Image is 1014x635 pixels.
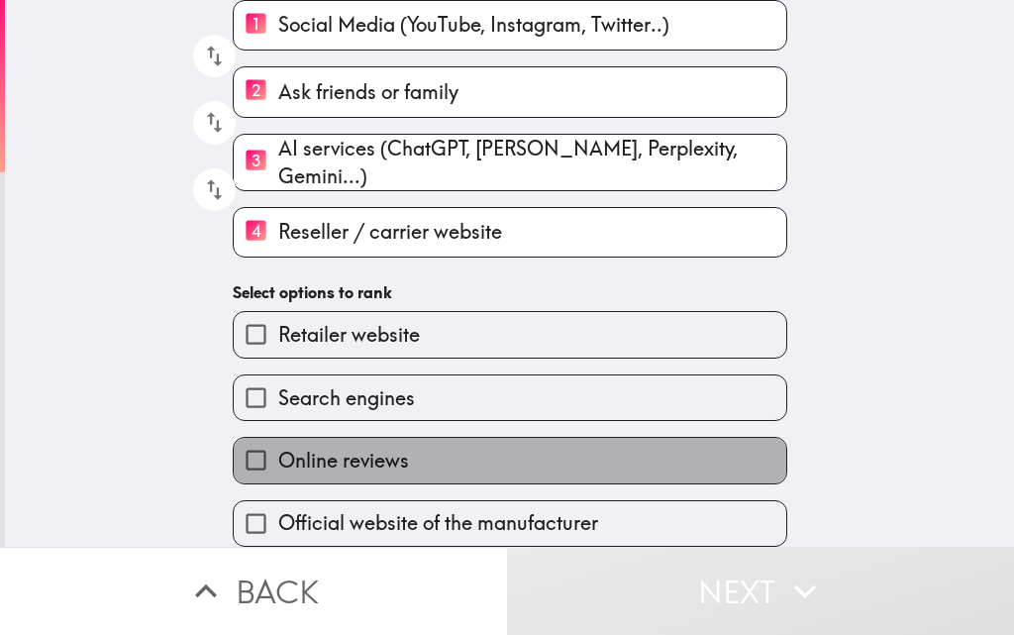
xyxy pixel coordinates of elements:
[278,384,415,412] span: Search engines
[234,1,786,50] button: 1Social Media (YouTube, Instagram, Twitter..)
[278,509,598,537] span: Official website of the manufacturer
[278,218,502,246] span: Reseller / carrier website
[233,281,787,303] h6: Select options to rank
[234,501,786,546] button: Official website of the manufacturer
[234,312,786,357] button: Retailer website
[234,375,786,420] button: Search engines
[278,11,669,39] span: Social Media (YouTube, Instagram, Twitter..)
[278,447,409,475] span: Online reviews
[507,547,1014,635] button: Next
[234,438,786,482] button: Online reviews
[234,135,786,190] button: 3AI services (ChatGPT, [PERSON_NAME], Perplexity, Gemini...)
[278,321,420,349] span: Retailer website
[278,135,786,190] span: AI services (ChatGPT, [PERSON_NAME], Perplexity, Gemini...)
[278,78,458,106] span: Ask friends or family
[234,67,786,116] button: 2Ask friends or family
[234,208,786,257] button: 4Reseller / carrier website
